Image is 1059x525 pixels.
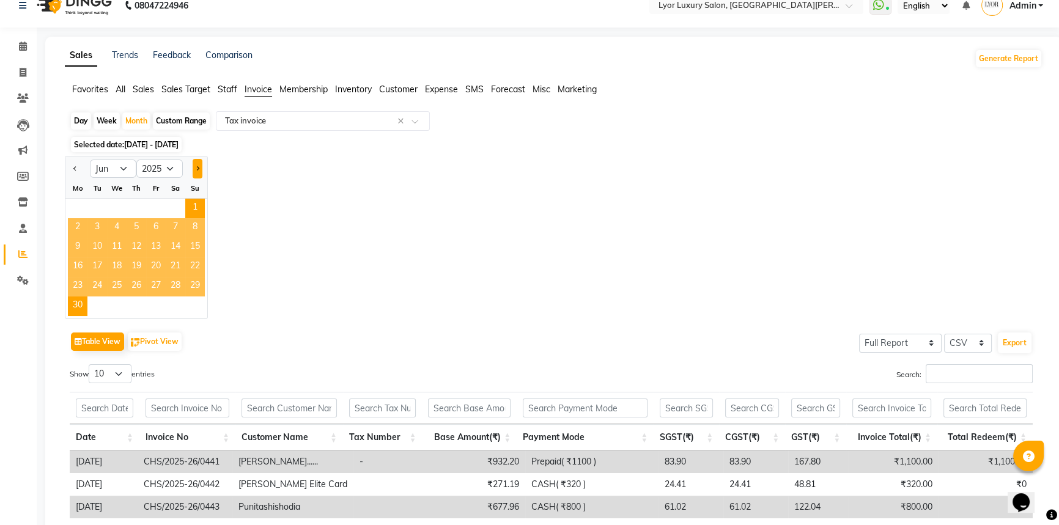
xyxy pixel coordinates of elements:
div: Custom Range [153,112,210,130]
span: 14 [166,238,185,257]
div: Day [71,112,91,130]
div: Tuesday, June 24, 2025 [87,277,107,296]
span: 3 [87,218,107,238]
span: Marketing [558,84,597,95]
th: Date: activate to sort column ascending [70,424,139,450]
label: Search: [896,364,1033,383]
a: Sales [65,45,97,67]
th: Total Redeem(₹): activate to sort column ascending [937,424,1033,450]
td: CASH( ₹320 ) [525,473,659,496]
input: Search Total Redeem(₹) [943,398,1027,417]
span: 24 [87,277,107,296]
div: Monday, June 23, 2025 [68,277,87,296]
td: ₹0 [939,496,1033,518]
label: Show entries [70,364,155,383]
input: Search Tax Number [349,398,416,417]
span: 9 [68,238,87,257]
span: Sales [133,84,154,95]
td: [PERSON_NAME] Elite Card [232,473,353,496]
div: Sunday, June 29, 2025 [185,277,205,296]
span: 4 [107,218,127,238]
th: GST(₹): activate to sort column ascending [785,424,846,450]
span: 13 [146,238,166,257]
span: All [116,84,125,95]
span: 21 [166,257,185,277]
td: 83.90 [723,450,788,473]
select: Showentries [89,364,131,383]
div: Sunday, June 15, 2025 [185,238,205,257]
span: 7 [166,218,185,238]
td: Prepaid( ₹1100 ) [525,450,659,473]
td: 24.41 [659,473,723,496]
span: 8 [185,218,205,238]
span: SMS [465,84,484,95]
td: ₹677.96 [432,496,525,518]
td: CHS/2025-26/0441 [138,450,232,473]
div: Monday, June 2, 2025 [68,218,87,238]
button: Export [998,332,1031,353]
td: ₹1,100.00 [849,450,939,473]
td: [DATE] [70,450,138,473]
iframe: chat widget [1008,476,1047,513]
div: Week [94,112,120,130]
td: CHS/2025-26/0443 [138,496,232,518]
div: Saturday, June 7, 2025 [166,218,185,238]
input: Search: [926,364,1033,383]
span: Misc [533,84,550,95]
span: Favorites [72,84,108,95]
th: Invoice No: activate to sort column ascending [139,424,235,450]
td: [PERSON_NAME]...... [232,450,353,473]
button: Table View [71,332,124,351]
span: Membership [279,84,328,95]
td: Punitashishodia [232,496,353,518]
input: Search CGST(₹) [725,398,779,417]
select: Select month [90,160,136,178]
th: Customer Name: activate to sort column ascending [235,424,343,450]
span: Clear all [397,115,408,128]
span: 19 [127,257,146,277]
div: Sunday, June 8, 2025 [185,218,205,238]
span: 1 [185,199,205,218]
input: Search Invoice No [146,398,229,417]
td: ₹932.20 [432,450,525,473]
a: Trends [112,50,138,61]
td: 48.81 [788,473,848,496]
td: 61.02 [659,496,723,518]
span: Forecast [491,84,525,95]
td: CASH( ₹800 ) [525,496,659,518]
td: ₹271.19 [432,473,525,496]
span: 27 [146,277,166,296]
div: Thursday, June 19, 2025 [127,257,146,277]
span: Invoice [245,84,272,95]
td: 167.80 [788,450,848,473]
div: Saturday, June 21, 2025 [166,257,185,277]
button: Generate Report [976,50,1041,67]
div: Wednesday, June 18, 2025 [107,257,127,277]
td: [DATE] [70,473,138,496]
div: Tuesday, June 10, 2025 [87,238,107,257]
span: 12 [127,238,146,257]
input: Search Payment Mode [523,398,648,417]
span: Expense [425,84,458,95]
th: Tax Number: activate to sort column ascending [343,424,422,450]
div: Saturday, June 28, 2025 [166,277,185,296]
div: Sunday, June 1, 2025 [185,199,205,218]
td: - [353,450,432,473]
div: Tu [87,178,107,198]
td: ₹800.00 [849,496,939,518]
span: 22 [185,257,205,277]
td: 24.41 [723,473,788,496]
span: 20 [146,257,166,277]
div: Wednesday, June 25, 2025 [107,277,127,296]
select: Select year [136,160,183,178]
div: Monday, June 16, 2025 [68,257,87,277]
span: 29 [185,277,205,296]
div: Thursday, June 26, 2025 [127,277,146,296]
button: Previous month [70,159,80,178]
div: Mo [68,178,87,198]
span: 10 [87,238,107,257]
span: 30 [68,296,87,316]
span: 25 [107,277,127,296]
span: 23 [68,277,87,296]
div: Tuesday, June 17, 2025 [87,257,107,277]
